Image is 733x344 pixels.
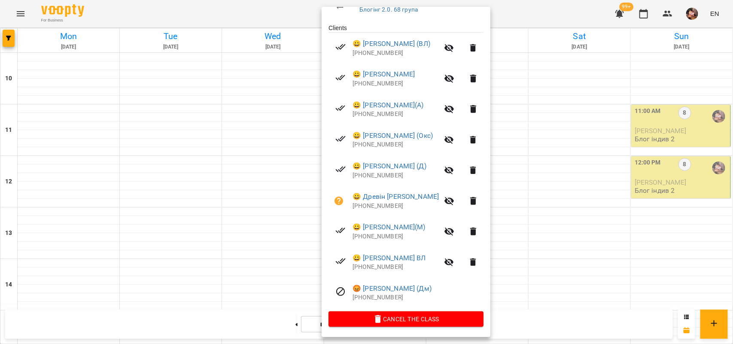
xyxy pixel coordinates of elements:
[335,73,346,83] svg: Paid
[353,49,439,58] p: [PHONE_NUMBER]
[359,6,418,13] a: Блогінг 2.0. 68 група
[328,191,349,211] button: Unpaid. Bill the attendance?
[353,202,439,210] p: [PHONE_NUMBER]
[353,69,415,79] a: 😀 [PERSON_NAME]
[353,171,439,180] p: [PHONE_NUMBER]
[328,311,484,327] button: Cancel the class
[335,103,346,113] svg: Paid
[353,232,439,241] p: [PHONE_NUMBER]
[353,293,484,302] p: [PHONE_NUMBER]
[353,253,426,263] a: 😀 [PERSON_NAME] ВЛ
[335,256,346,266] svg: Paid
[353,161,426,171] a: 😀 [PERSON_NAME] (Д)
[353,192,439,202] a: 😀 Древін [PERSON_NAME]
[335,314,477,324] span: Cancel the class
[353,100,424,110] a: 😀 [PERSON_NAME](А)
[353,283,432,294] a: 😡 [PERSON_NAME] (Дм)
[335,286,346,297] svg: Visit canceled
[328,24,484,311] ul: Clients
[353,222,426,232] a: 😀 [PERSON_NAME](М)
[353,110,439,119] p: [PHONE_NUMBER]
[353,140,439,149] p: [PHONE_NUMBER]
[335,134,346,144] svg: Paid
[335,164,346,174] svg: Paid
[335,225,346,236] svg: Paid
[353,131,433,141] a: 😀 [PERSON_NAME] (Окс)
[353,79,439,88] p: [PHONE_NUMBER]
[335,42,346,52] svg: Paid
[353,39,430,49] a: 😀 [PERSON_NAME] (ВЛ)
[353,263,439,271] p: [PHONE_NUMBER]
